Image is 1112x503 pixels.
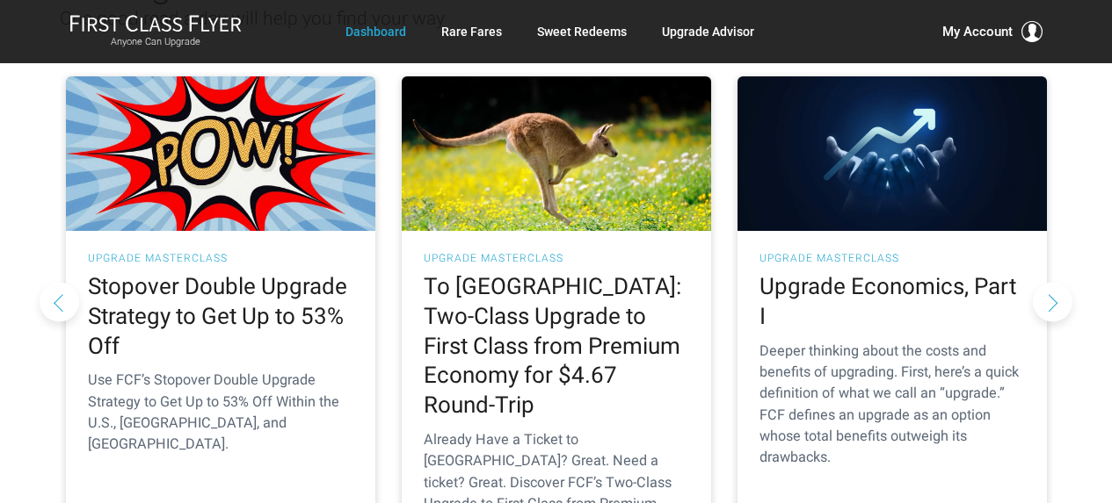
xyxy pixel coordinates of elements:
h2: Stopover Double Upgrade Strategy to Get Up to 53% Off [88,272,353,361]
a: Upgrade Advisor [662,16,754,47]
h3: UPGRADE MASTERCLASS [760,253,1025,263]
button: My Account [942,21,1043,42]
a: Rare Fares [441,16,502,47]
a: Sweet Redeems [537,16,627,47]
h2: Upgrade Economics, Part I [760,272,1025,332]
button: Next slide [1033,282,1072,321]
p: Use FCF’s Stopover Double Upgrade Strategy to Get Up to 53% Off Within the U.S., [GEOGRAPHIC_DATA... [88,370,353,455]
small: Anyone Can Upgrade [69,36,242,48]
span: My Account [942,21,1013,42]
button: Previous slide [40,282,79,321]
p: Deeper thinking about the costs and benefits of upgrading. First, here’s a quick definition of wh... [760,341,1025,469]
img: First Class Flyer [69,14,242,32]
h2: To [GEOGRAPHIC_DATA]: Two-Class Upgrade to First Class from Premium Economy for $4.67 Round-Trip [424,272,689,420]
h3: UPGRADE MASTERCLASS [88,253,353,263]
h3: UPGRADE MASTERCLASS [424,253,689,263]
a: Dashboard [345,16,406,47]
a: First Class FlyerAnyone Can Upgrade [69,14,242,49]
